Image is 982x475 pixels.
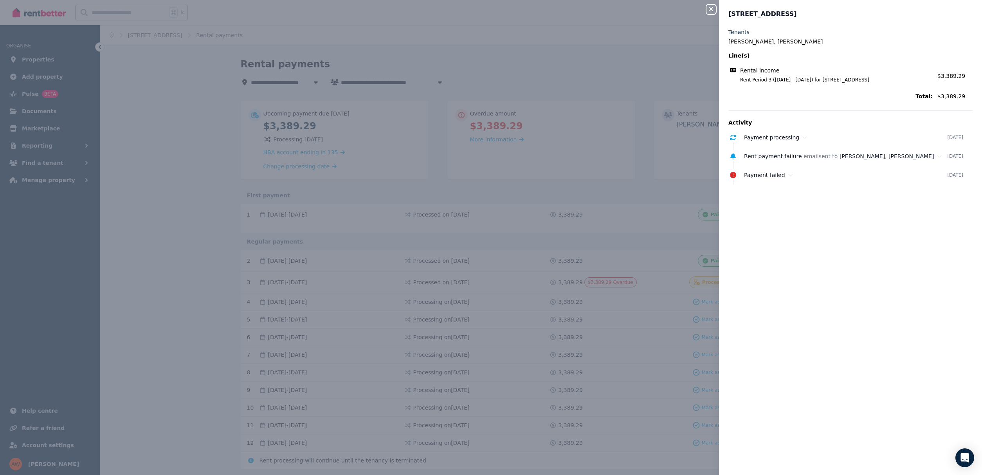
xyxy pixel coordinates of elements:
span: Rental income [740,67,779,74]
span: Total: [728,92,933,100]
span: Rent payment failure [744,153,802,159]
label: Tenants [728,28,750,36]
time: [DATE] [947,153,963,159]
time: [DATE] [947,134,963,141]
legend: [PERSON_NAME], [PERSON_NAME] [728,38,973,45]
span: Payment failed [744,172,785,178]
span: Line(s) [728,52,933,60]
p: Activity [728,119,973,126]
span: Rent Period 3 ([DATE] - [DATE]) for [STREET_ADDRESS] [731,77,933,83]
div: email sent to [744,152,947,160]
time: [DATE] [947,172,963,178]
span: $3,389.29 [937,73,965,79]
div: Open Intercom Messenger [955,448,974,467]
span: [PERSON_NAME], [PERSON_NAME] [840,153,934,159]
span: $3,389.29 [937,92,973,100]
span: Payment processing [744,134,799,141]
span: [STREET_ADDRESS] [728,9,797,19]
